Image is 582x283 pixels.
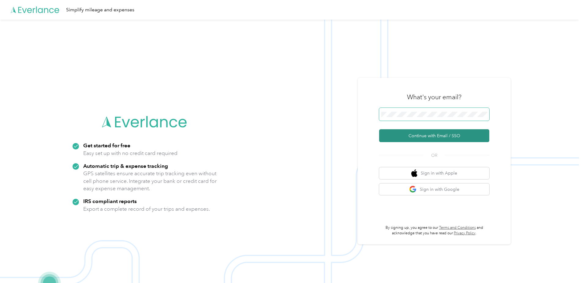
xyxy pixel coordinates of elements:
[379,167,489,179] button: apple logoSign in with Apple
[83,170,217,192] p: GPS satellites ensure accurate trip tracking even without cell phone service. Integrate your bank...
[83,205,210,213] p: Export a complete record of your trips and expenses.
[66,6,134,14] div: Simplify mileage and expenses
[411,169,417,177] img: apple logo
[83,163,168,169] strong: Automatic trip & expense tracking
[379,183,489,195] button: google logoSign in with Google
[83,149,177,157] p: Easy set up with no credit card required
[83,142,130,149] strong: Get started for free
[439,225,476,230] a: Terms and Conditions
[83,198,137,204] strong: IRS compliant reports
[379,225,489,236] p: By signing up, you agree to our and acknowledge that you have read our .
[454,231,476,236] a: Privacy Policy
[407,93,461,101] h3: What's your email?
[423,152,445,159] span: OR
[379,129,489,142] button: Continue with Email / SSO
[409,186,417,193] img: google logo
